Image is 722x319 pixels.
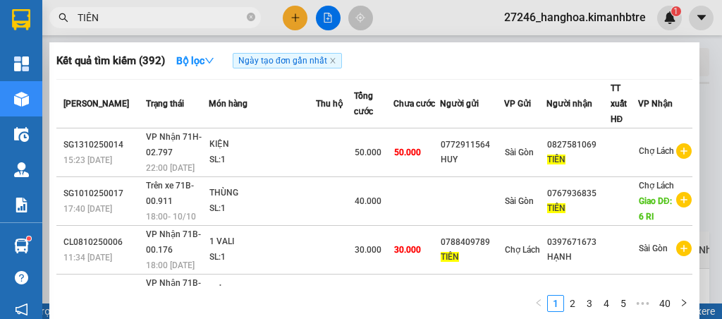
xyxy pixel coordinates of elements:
span: VP Nhận 71B-00.176 [146,229,201,255]
span: Tổng cước [354,91,373,116]
div: 0397671673 [547,235,610,250]
div: SL: 1 [209,250,315,265]
div: 0772911564 [441,138,503,152]
span: TIÊN [441,252,459,262]
sup: 1 [27,236,31,241]
span: VP Gửi [504,99,531,109]
span: 50.000 [394,148,421,157]
span: notification [15,303,28,316]
li: 3 [581,295,598,312]
span: Chợ Lách [505,245,540,255]
span: ••• [632,295,654,312]
strong: Bộ lọc [176,55,214,66]
img: warehouse-icon [14,239,29,253]
img: warehouse-icon [14,127,29,142]
a: 40 [655,296,675,311]
span: plus-circle [676,241,692,256]
li: Next 5 Pages [632,295,654,312]
span: close-circle [247,11,255,25]
span: 22:00 [DATE] [146,163,195,173]
div: KIỆN [209,137,315,152]
button: Bộ lọcdown [165,49,226,72]
li: 1 [547,295,564,312]
div: 0393320906 [547,284,610,299]
span: Ngày tạo đơn gần nhất [233,53,342,68]
span: TIÊN [547,155,565,164]
span: Người gửi [440,99,479,109]
img: solution-icon [14,198,29,212]
span: right [680,299,688,307]
button: right [675,295,692,312]
span: Chợ Lách [639,146,674,156]
img: dashboard-icon [14,56,29,71]
span: down [204,56,214,66]
input: Tìm tên, số ĐT hoặc mã đơn [78,10,244,25]
span: 18:00 [DATE] [146,260,195,270]
a: 5 [616,296,631,311]
li: 40 [654,295,675,312]
div: SG0310250003 [63,284,142,299]
h3: Kết quả tìm kiếm ( 392 ) [56,54,165,68]
span: TIÊN [547,203,565,213]
span: search [59,13,68,23]
span: 11:34 [DATE] [63,253,112,263]
span: Thu hộ [316,99,343,109]
span: close-circle [247,13,255,21]
span: TT xuất HĐ [611,83,627,124]
span: Chợ Lách [639,181,674,191]
span: close [329,57,336,64]
span: plus-circle [676,143,692,159]
span: Sài Gòn [505,148,534,157]
span: plus-circle [676,192,692,207]
span: Món hàng [209,99,247,109]
div: SL: 1 [209,152,315,168]
div: SG1310250014 [63,138,142,152]
img: logo-vxr [12,9,30,30]
a: 2 [565,296,580,311]
span: question-circle [15,271,28,284]
img: warehouse-icon [14,162,29,177]
span: 15:23 [DATE] [63,155,112,165]
span: VP Nhận [638,99,673,109]
span: 50.000 [355,148,381,157]
div: 1 VALI [209,234,315,250]
span: Trạng thái [146,99,184,109]
li: 2 [564,295,581,312]
li: 5 [615,295,632,312]
span: Giao DĐ: 6 RI [639,196,672,222]
div: HUY [441,152,503,167]
div: 0827581069 [547,138,610,152]
li: Next Page [675,295,692,312]
div: THÙNG [209,186,315,201]
div: SL: 1 [209,201,315,217]
div: HẠNH [547,250,610,265]
span: 30.000 [355,245,381,255]
span: VP Nhận 71H-02.797 [146,132,202,157]
span: Trên xe 71B-00.911 [146,181,194,206]
div: 0788409789 [441,235,503,250]
div: 0373509583 [441,284,503,299]
div: GIỎ+ BỊT ĐEN [209,283,315,299]
img: warehouse-icon [14,92,29,107]
span: [PERSON_NAME] [63,99,129,109]
span: VP Nhận 71B-00.176 [146,278,201,303]
a: 3 [582,296,597,311]
button: left [530,295,547,312]
li: Previous Page [530,295,547,312]
span: Chưa cước [393,99,435,109]
div: 0767936835 [547,186,610,201]
span: 18:00 - 10/10 [146,212,196,222]
a: 1 [548,296,563,311]
span: Sài Gòn [639,243,668,253]
span: 30.000 [394,245,421,255]
div: CL0810250006 [63,235,142,250]
span: Sài Gòn [505,196,534,206]
span: left [534,299,543,307]
a: 4 [599,296,614,311]
li: 4 [598,295,615,312]
span: 40.000 [355,196,381,206]
div: SG1010250017 [63,186,142,201]
span: Người nhận [546,99,592,109]
span: 17:40 [DATE] [63,204,112,214]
